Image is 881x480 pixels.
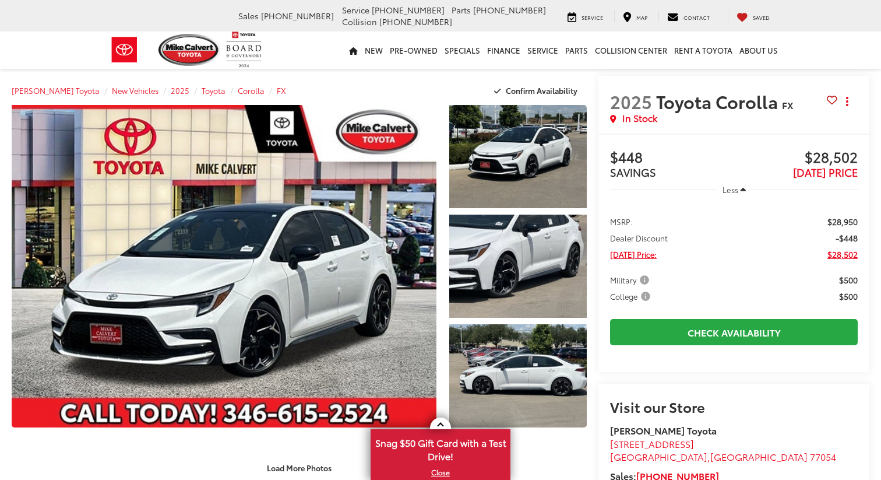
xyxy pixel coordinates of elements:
[622,111,657,125] span: In Stock
[562,31,591,69] a: Parts
[447,213,588,319] img: 2025 Toyota Corolla FX
[484,31,524,69] a: Finance
[753,13,770,21] span: Saved
[112,85,158,96] a: New Vehicles
[342,16,377,27] span: Collision
[582,13,603,21] span: Service
[447,323,588,429] img: 2025 Toyota Corolla FX
[717,179,752,200] button: Less
[524,31,562,69] a: Service
[782,98,794,111] span: FX
[386,31,441,69] a: Pre-Owned
[171,85,189,96] a: 2025
[259,457,340,478] button: Load More Photos
[610,232,668,244] span: Dealer Discount
[610,399,858,414] h2: Visit our Store
[656,89,782,114] span: Toyota Corolla
[610,290,653,302] span: College
[372,4,445,16] span: [PHONE_NUMBER]
[506,85,577,96] span: Confirm Availability
[591,31,671,69] a: Collision Center
[449,215,587,318] a: Expand Photo 2
[342,4,369,16] span: Service
[12,105,436,428] a: Expand Photo 0
[610,89,652,114] span: 2025
[261,10,334,22] span: [PHONE_NUMBER]
[728,10,778,22] a: My Saved Vehicles
[473,4,546,16] span: [PHONE_NUMBER]
[12,85,100,96] a: [PERSON_NAME] Toyota
[610,437,694,450] span: [STREET_ADDRESS]
[277,85,286,96] a: FX
[361,31,386,69] a: New
[839,290,858,302] span: $500
[614,10,656,22] a: Map
[736,31,781,69] a: About Us
[379,16,452,27] span: [PHONE_NUMBER]
[610,164,656,180] span: SAVINGS
[827,248,858,260] span: $28,502
[238,10,259,22] span: Sales
[846,97,848,106] span: dropdown dots
[449,105,587,208] a: Expand Photo 1
[610,274,651,286] span: Military
[610,450,707,463] span: [GEOGRAPHIC_DATA]
[610,437,836,464] a: [STREET_ADDRESS] [GEOGRAPHIC_DATA],[GEOGRAPHIC_DATA] 77054
[810,450,836,463] span: 77054
[8,104,440,429] img: 2025 Toyota Corolla FX
[610,274,653,286] button: Military
[839,274,858,286] span: $500
[441,31,484,69] a: Specials
[559,10,612,22] a: Service
[610,248,657,260] span: [DATE] Price:
[610,216,633,227] span: MSRP:
[610,290,654,302] button: College
[202,85,225,96] a: Toyota
[346,31,361,69] a: Home
[238,85,265,96] a: Corolla
[447,104,588,209] img: 2025 Toyota Corolla FX
[103,31,146,69] img: Toyota
[827,216,858,227] span: $28,950
[658,10,718,22] a: Contact
[372,430,509,466] span: Snag $50 Gift Card with a Test Drive!
[671,31,736,69] a: Rent a Toyota
[683,13,710,21] span: Contact
[610,149,734,167] span: $448
[723,184,738,195] span: Less
[793,164,858,180] span: [DATE] PRICE
[610,450,836,463] span: ,
[710,450,808,463] span: [GEOGRAPHIC_DATA]
[452,4,471,16] span: Parts
[636,13,647,21] span: Map
[158,34,220,66] img: Mike Calvert Toyota
[837,91,858,111] button: Actions
[836,232,858,244] span: -$448
[449,324,587,428] a: Expand Photo 3
[610,423,717,437] strong: [PERSON_NAME] Toyota
[610,319,858,345] a: Check Availability
[734,149,858,167] span: $28,502
[488,80,587,101] button: Confirm Availability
